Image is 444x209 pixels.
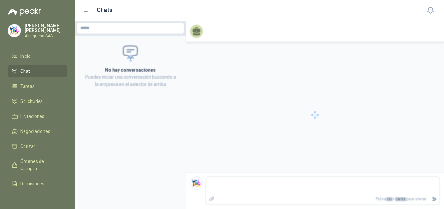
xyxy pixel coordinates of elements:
a: Remisiones [8,177,67,190]
a: Configuración [8,192,67,205]
span: Licitaciones [20,113,44,120]
img: Company Logo [8,24,21,37]
a: Inicio [8,50,67,62]
span: Solicitudes [20,98,43,105]
span: Tareas [20,83,35,90]
a: Negociaciones [8,125,67,137]
a: Licitaciones [8,110,67,122]
a: Tareas [8,80,67,92]
a: Chat [8,65,67,77]
a: Solicitudes [8,95,67,107]
span: Cotizar [20,143,35,150]
span: Negociaciones [20,128,50,135]
a: Órdenes de Compra [8,155,67,175]
p: Alprigrama SAS [25,34,67,38]
p: [PERSON_NAME] [PERSON_NAME] [25,24,67,33]
img: Logo peakr [8,8,41,16]
span: Inicio [20,53,31,60]
h1: Chats [97,6,112,15]
a: Cotizar [8,140,67,153]
span: Órdenes de Compra [20,158,61,172]
span: Remisiones [20,180,44,187]
span: Chat [20,68,30,75]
